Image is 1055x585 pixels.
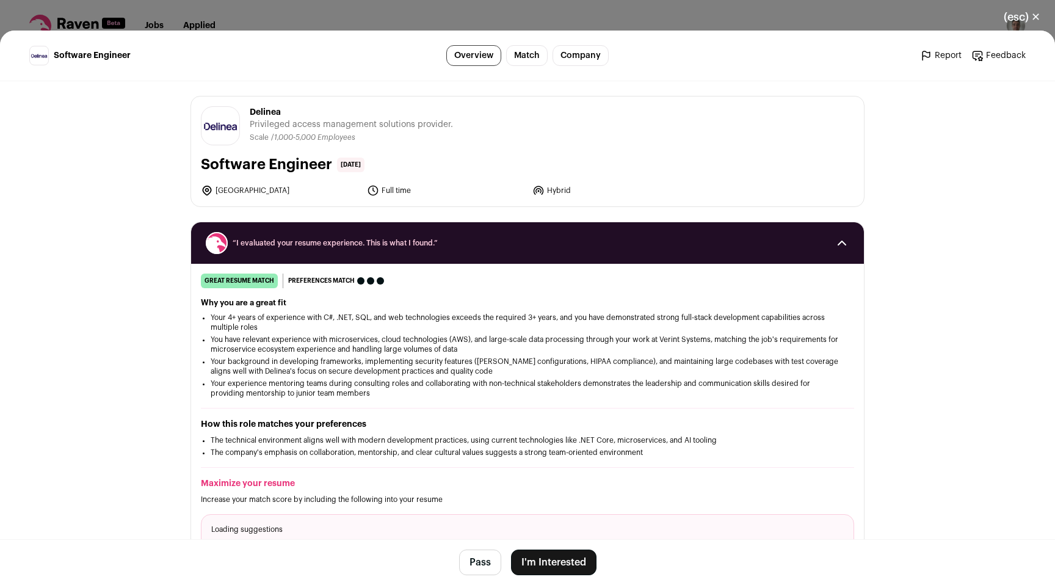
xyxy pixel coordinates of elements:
[274,134,355,141] span: 1,000-5,000 Employees
[211,313,844,332] li: Your 4+ years of experience with C#, .NET, SQL, and web technologies exceeds the required 3+ year...
[553,45,609,66] a: Company
[367,184,526,197] li: Full time
[288,275,355,287] span: Preferences match
[211,448,844,457] li: The company's emphasis on collaboration, mentorship, and clear cultural values suggests a strong ...
[250,106,453,118] span: Delinea
[211,357,844,376] li: Your background in developing frameworks, implementing security features ([PERSON_NAME] configura...
[201,298,854,308] h2: Why you are a great fit
[211,379,844,398] li: Your experience mentoring teams during consulting roles and collaborating with non-technical stak...
[54,49,131,62] span: Software Engineer
[211,335,844,354] li: You have relevant experience with microservices, cloud technologies (AWS), and large-scale data p...
[337,158,364,172] span: [DATE]
[201,495,854,504] p: Increase your match score by including the following into your resume
[271,133,355,142] li: /
[971,49,1026,62] a: Feedback
[446,45,501,66] a: Overview
[233,238,822,248] span: “I evaluated your resume experience. This is what I found.”
[201,274,278,288] div: great resume match
[201,478,854,490] h2: Maximize your resume
[201,107,239,145] img: d34bf52b5a2bf1b8e5c68c3469f69090f58055aa5e69d63d8211241b72bce177.png
[201,155,332,175] h1: Software Engineer
[201,418,854,431] h2: How this role matches your preferences
[211,435,844,445] li: The technical environment aligns well with modern development practices, using current technologi...
[532,184,691,197] li: Hybrid
[250,133,271,142] li: Scale
[920,49,962,62] a: Report
[511,550,596,575] button: I'm Interested
[459,550,501,575] button: Pass
[201,184,360,197] li: [GEOGRAPHIC_DATA]
[30,46,48,65] img: d34bf52b5a2bf1b8e5c68c3469f69090f58055aa5e69d63d8211241b72bce177.png
[989,4,1055,31] button: Close modal
[250,118,453,131] span: Privileged access management solutions provider.
[506,45,548,66] a: Match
